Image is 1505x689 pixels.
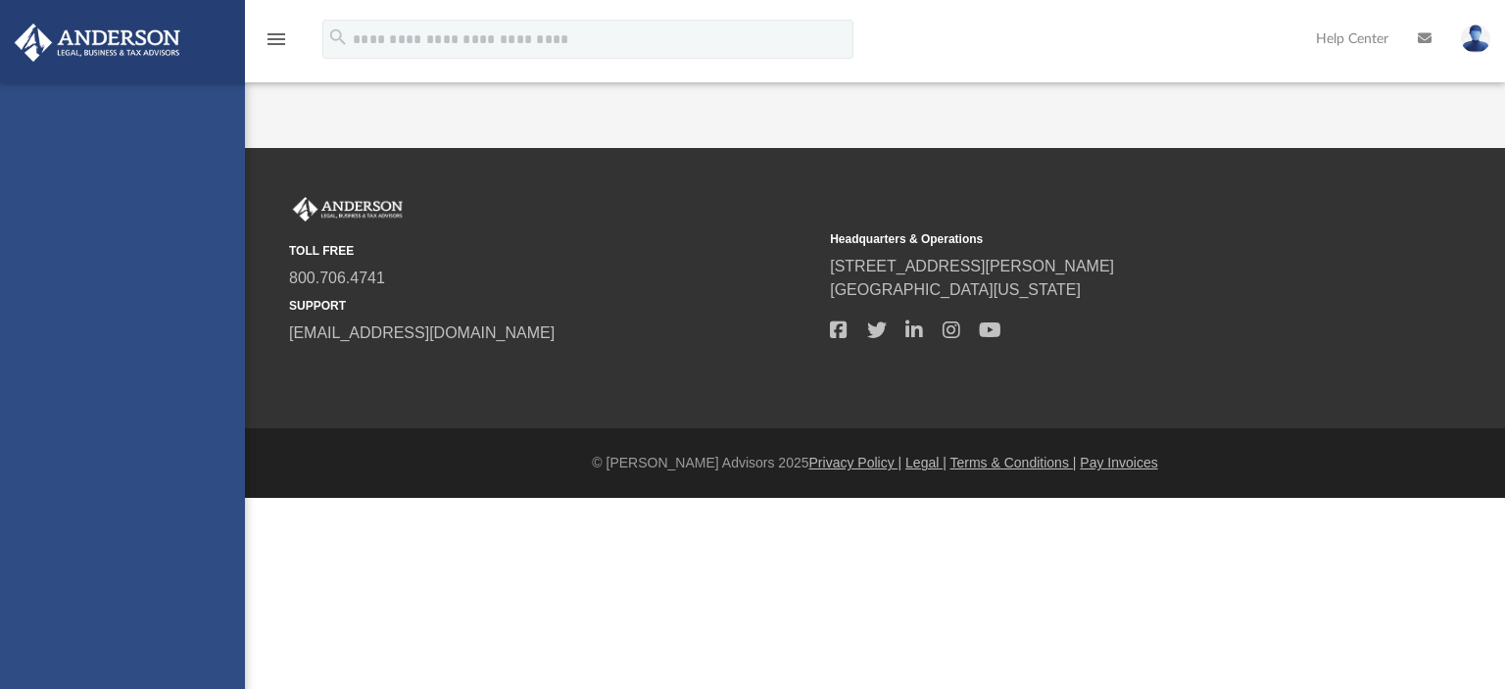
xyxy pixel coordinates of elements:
a: Legal | [905,455,947,470]
a: [STREET_ADDRESS][PERSON_NAME] [830,258,1114,274]
small: TOLL FREE [289,242,816,260]
img: User Pic [1461,25,1490,53]
a: Privacy Policy | [809,455,902,470]
img: Anderson Advisors Platinum Portal [289,197,407,222]
a: [EMAIL_ADDRESS][DOMAIN_NAME] [289,324,555,341]
small: SUPPORT [289,297,816,315]
div: © [PERSON_NAME] Advisors 2025 [245,453,1505,473]
i: menu [265,27,288,51]
a: Terms & Conditions | [950,455,1077,470]
a: Pay Invoices [1080,455,1157,470]
a: [GEOGRAPHIC_DATA][US_STATE] [830,281,1081,298]
img: Anderson Advisors Platinum Portal [9,24,186,62]
small: Headquarters & Operations [830,230,1357,248]
a: 800.706.4741 [289,270,385,286]
a: menu [265,37,288,51]
i: search [327,26,349,48]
